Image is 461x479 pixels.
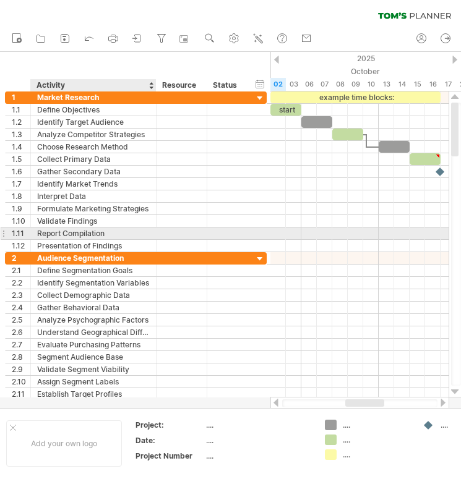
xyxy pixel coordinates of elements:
div: Collect Primary Data [37,153,150,165]
div: 2.11 [12,388,30,400]
div: Understand Geographical Differences [37,326,150,338]
div: 2.3 [12,289,30,301]
div: 1.6 [12,166,30,177]
div: Wednesday, 8 October 2025 [332,78,348,91]
div: Monday, 13 October 2025 [379,78,394,91]
div: 2.9 [12,363,30,375]
div: Thursday, 16 October 2025 [425,78,441,91]
div: 2 [12,252,30,264]
div: Activity [37,79,149,91]
div: Validate Segment Viability [37,363,150,375]
div: 1.4 [12,141,30,153]
div: Formulate Marketing Strategies [37,203,150,214]
div: Assign Segment Labels [37,376,150,388]
div: .... [206,451,310,461]
div: Gather Behavioral Data [37,302,150,313]
div: Evaluate Purchasing Patterns [37,339,150,350]
div: 1.1 [12,104,30,116]
div: Status [213,79,240,91]
div: 1 [12,91,30,103]
div: 1.3 [12,129,30,140]
div: .... [343,420,410,430]
div: Analyze Psychographic Factors [37,314,150,326]
div: .... [343,449,410,460]
div: Friday, 10 October 2025 [363,78,379,91]
div: .... [206,420,310,430]
div: Project Number [136,451,204,461]
div: Gather Secondary Data [37,166,150,177]
div: Resource [162,79,200,91]
div: example time blocks: [270,91,441,103]
div: .... [206,435,310,446]
div: 1.10 [12,215,30,227]
div: Collect Demographic Data [37,289,150,301]
div: Tuesday, 7 October 2025 [317,78,332,91]
div: Project: [136,420,204,430]
div: Analyze Competitor Strategies [37,129,150,140]
div: Presentation of Findings [37,240,150,252]
div: 2.5 [12,314,30,326]
div: Establish Target Profiles [37,388,150,400]
div: 2.2 [12,277,30,289]
div: Thursday, 2 October 2025 [270,78,286,91]
div: 1.9 [12,203,30,214]
div: Friday, 3 October 2025 [286,78,301,91]
div: Define Segmentation Goals [37,265,150,276]
div: 2.8 [12,351,30,363]
div: Add your own logo [6,420,122,467]
div: 1.11 [12,227,30,239]
div: Identify Market Trends [37,178,150,190]
div: Tuesday, 14 October 2025 [394,78,410,91]
div: 2.10 [12,376,30,388]
div: .... [343,434,410,445]
div: 2.7 [12,339,30,350]
div: 2.4 [12,302,30,313]
div: Interpret Data [37,190,150,202]
div: Identify Target Audience [37,116,150,128]
div: Validate Findings [37,215,150,227]
div: Friday, 17 October 2025 [441,78,456,91]
div: Market Research [37,91,150,103]
div: 1.2 [12,116,30,128]
div: 1.7 [12,178,30,190]
div: Thursday, 9 October 2025 [348,78,363,91]
div: 1.8 [12,190,30,202]
div: 2.1 [12,265,30,276]
div: Report Compilation [37,227,150,239]
div: Choose Research Method [37,141,150,153]
div: start [270,104,301,116]
div: Define Objectives [37,104,150,116]
div: Date: [136,435,204,446]
div: Segment Audience Base [37,351,150,363]
div: 1.5 [12,153,30,165]
div: 1.12 [12,240,30,252]
div: Wednesday, 15 October 2025 [410,78,425,91]
div: Audience Segmentation [37,252,150,264]
div: Monday, 6 October 2025 [301,78,317,91]
div: 2.6 [12,326,30,338]
div: Identify Segmentation Variables [37,277,150,289]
